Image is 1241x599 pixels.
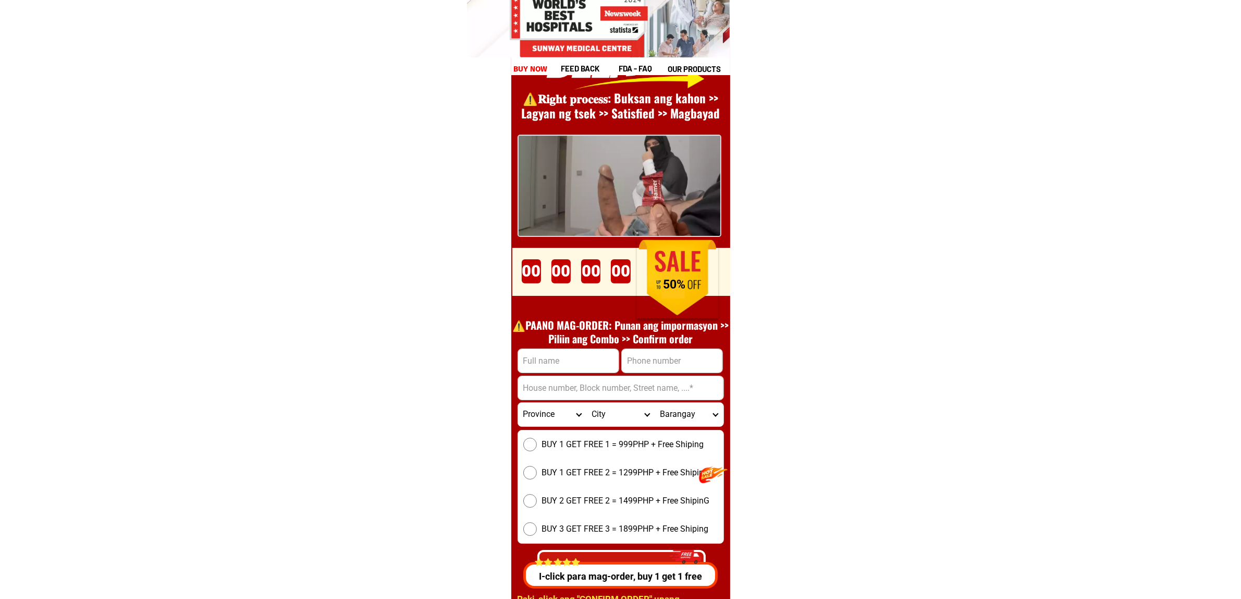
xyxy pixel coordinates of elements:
[655,403,723,426] select: Select commune
[513,63,548,75] h1: buy now
[518,349,619,373] input: Input full_name
[523,522,537,536] input: BUY 3 GET FREE 3 = 1899PHP + Free Shiping
[648,278,701,292] h1: 50%
[542,466,709,479] span: BUY 1 GET FREE 2 = 1299PHP + Free Shiping
[523,494,537,508] input: BUY 2 GET FREE 2 = 1499PHP + Free ShipinG
[561,63,617,75] h1: feed back
[523,466,537,480] input: BUY 1 GET FREE 2 = 1299PHP + Free Shiping
[542,495,710,507] span: BUY 2 GET FREE 2 = 1499PHP + Free ShipinG
[622,349,722,373] input: Input phone_number
[518,403,586,426] select: Select province
[507,91,734,122] h1: ⚠️️𝐑𝐢𝐠𝐡𝐭 𝐩𝐫𝐨𝐜𝐞𝐬𝐬: Buksan ang kahon >> Lagyan ng tsek >> Satisfied >> Magbayad
[586,403,655,426] select: Select district
[542,523,709,535] span: BUY 3 GET FREE 3 = 1899PHP + Free Shiping
[518,376,723,400] input: Input address
[507,318,734,345] h1: ⚠️️PAANO MAG-ORDER: Punan ang impormasyon >> Piliin ang Combo >> Confirm order
[668,63,729,75] h1: our products
[519,569,717,583] p: I-click para mag-order, buy 1 get 1 free
[542,438,704,451] span: BUY 1 GET FREE 1 = 999PHP + Free Shiping
[549,242,713,287] h1: ORDER DITO
[523,438,537,451] input: BUY 1 GET FREE 1 = 999PHP + Free Shiping
[619,63,677,75] h1: fda - FAQ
